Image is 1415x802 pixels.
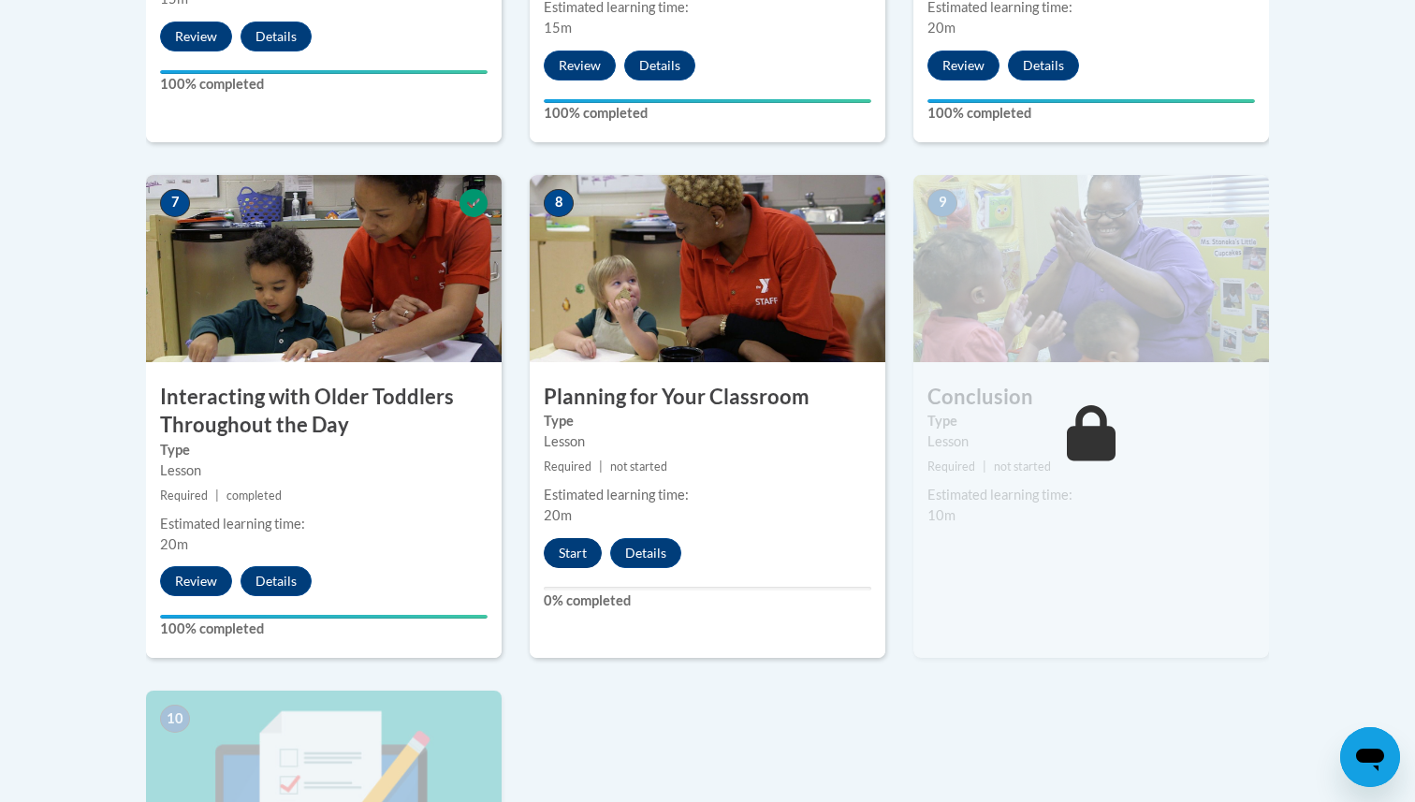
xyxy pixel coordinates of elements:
[927,507,955,523] span: 10m
[927,99,1255,103] div: Your progress
[160,460,488,481] div: Lesson
[544,20,572,36] span: 15m
[927,51,999,80] button: Review
[927,411,1255,431] label: Type
[241,566,312,596] button: Details
[241,22,312,51] button: Details
[610,538,681,568] button: Details
[927,103,1255,124] label: 100% completed
[160,74,488,95] label: 100% completed
[544,485,871,505] div: Estimated learning time:
[927,20,955,36] span: 20m
[146,383,502,441] h3: Interacting with Older Toddlers Throughout the Day
[544,591,871,611] label: 0% completed
[160,514,488,534] div: Estimated learning time:
[160,488,208,503] span: Required
[530,383,885,412] h3: Planning for Your Classroom
[530,175,885,362] img: Course Image
[610,459,667,474] span: not started
[544,431,871,452] div: Lesson
[160,615,488,619] div: Your progress
[160,189,190,217] span: 7
[927,431,1255,452] div: Lesson
[544,507,572,523] span: 20m
[160,536,188,552] span: 20m
[146,175,502,362] img: Course Image
[983,459,986,474] span: |
[215,488,219,503] span: |
[544,103,871,124] label: 100% completed
[544,99,871,103] div: Your progress
[160,705,190,733] span: 10
[544,538,602,568] button: Start
[544,51,616,80] button: Review
[544,411,871,431] label: Type
[994,459,1051,474] span: not started
[1340,727,1400,787] iframe: Button to launch messaging window
[544,189,574,217] span: 8
[160,566,232,596] button: Review
[160,619,488,639] label: 100% completed
[160,22,232,51] button: Review
[927,459,975,474] span: Required
[160,70,488,74] div: Your progress
[913,383,1269,412] h3: Conclusion
[160,440,488,460] label: Type
[544,459,591,474] span: Required
[226,488,282,503] span: completed
[913,175,1269,362] img: Course Image
[599,459,603,474] span: |
[927,485,1255,505] div: Estimated learning time:
[624,51,695,80] button: Details
[1008,51,1079,80] button: Details
[927,189,957,217] span: 9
